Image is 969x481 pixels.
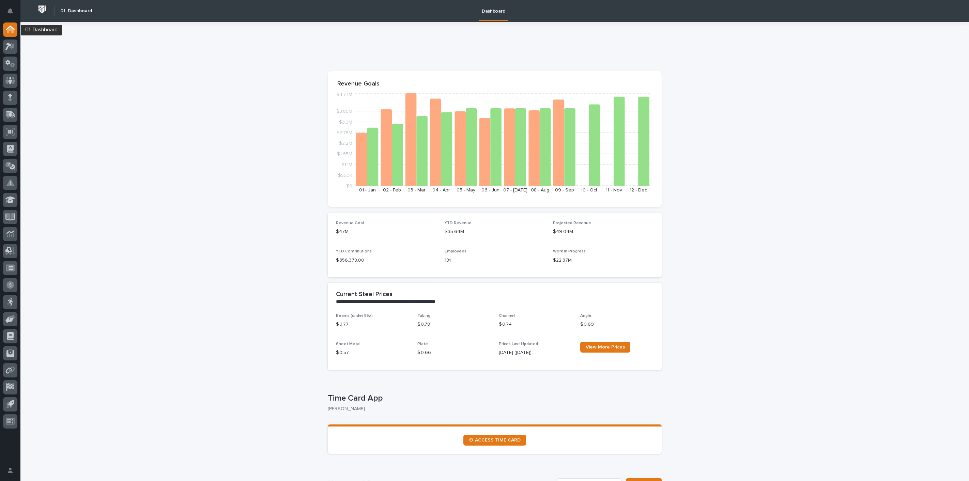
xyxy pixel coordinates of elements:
[499,321,572,328] p: $ 0.74
[581,188,597,192] text: 10 - Oct
[499,342,538,346] span: Prices Last Updated
[503,188,527,192] text: 07 - [DATE]
[630,188,647,192] text: 12 - Dec
[336,109,352,114] tspan: $3.85M
[445,249,466,253] span: Employees
[339,120,352,125] tspan: $3.3M
[553,249,586,253] span: Work in Progress
[417,314,430,318] span: Tubing
[328,393,659,403] p: Time Card App
[553,221,591,225] span: Projected Revenue
[580,342,630,353] a: View More Prices
[341,162,352,167] tspan: $1.1M
[337,80,652,88] p: Revenue Goals
[336,93,352,97] tspan: $4.77M
[336,257,436,264] p: $ 356,378.00
[499,314,515,318] span: Channel
[417,321,491,328] p: $ 0.78
[531,188,549,192] text: 08 - Aug
[499,349,572,356] p: [DATE] ([DATE])
[606,188,622,192] text: 11 - Nov
[336,291,393,298] h2: Current Steel Prices
[328,406,656,412] p: [PERSON_NAME]
[481,188,499,192] text: 06 - Jun
[469,438,521,443] span: ⏲ ACCESS TIME CARD
[580,314,591,318] span: Angle
[580,321,653,328] p: $ 0.69
[553,257,653,264] p: $22.37M
[359,188,376,192] text: 01 - Jan
[346,184,352,188] tspan: $0
[9,8,17,19] div: Notifications
[337,130,352,135] tspan: $2.75M
[432,188,450,192] text: 04 - Apr
[463,435,526,446] a: ⏲ ACCESS TIME CARD
[417,342,428,346] span: Plate
[457,188,475,192] text: 05 - May
[555,188,574,192] text: 09 - Sep
[36,3,48,16] img: Workspace Logo
[445,228,545,235] p: $35.64M
[339,141,352,146] tspan: $2.2M
[407,188,426,192] text: 03 - Mar
[553,228,653,235] p: $49.04M
[336,228,436,235] p: $47M
[417,349,491,356] p: $ 0.66
[383,188,401,192] text: 02 - Feb
[338,173,352,178] tspan: $550K
[445,221,472,225] span: YTD Revenue
[336,221,364,225] span: Revenue Goal
[336,349,409,356] p: $ 0.57
[586,345,625,350] span: View More Prices
[337,152,352,157] tspan: $1.65M
[336,249,372,253] span: YTD Contributions
[336,314,373,318] span: Beams (under 55#)
[60,8,92,14] h2: 01. Dashboard
[336,321,409,328] p: $ 0.77
[3,4,17,18] button: Notifications
[445,257,545,264] p: 181
[336,342,360,346] span: Sheet Metal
